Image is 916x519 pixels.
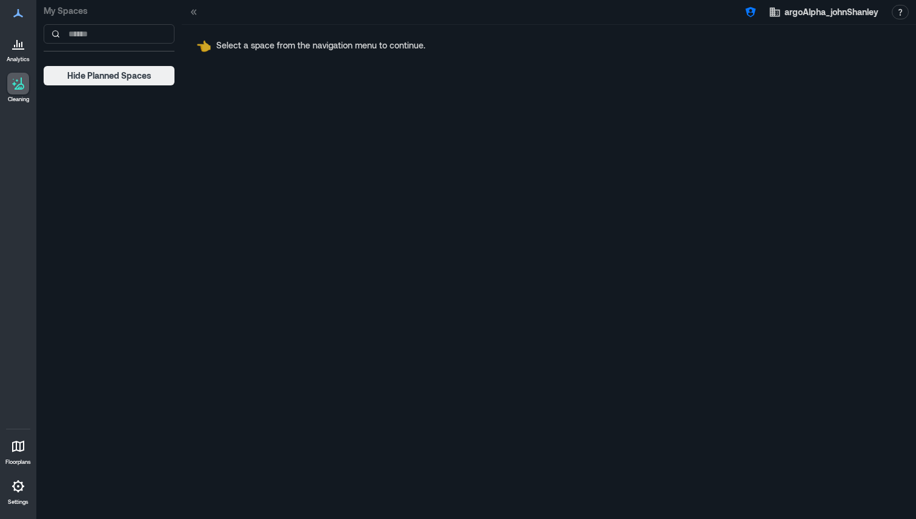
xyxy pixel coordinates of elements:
p: Settings [8,498,28,506]
a: Analytics [3,29,33,67]
button: argoAlpha_johnShanley [765,2,882,22]
a: Settings [4,472,33,509]
p: Cleaning [8,96,29,103]
p: My Spaces [44,5,174,17]
p: Floorplans [5,458,31,466]
a: Floorplans [2,432,35,469]
a: Cleaning [3,69,33,107]
button: Hide Planned Spaces [44,66,174,85]
p: Analytics [7,56,30,63]
p: Select a space from the navigation menu to continue. [216,39,425,51]
span: Hide Planned Spaces [67,70,151,82]
span: argoAlpha_johnShanley [785,6,878,18]
span: pointing left [196,38,211,53]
